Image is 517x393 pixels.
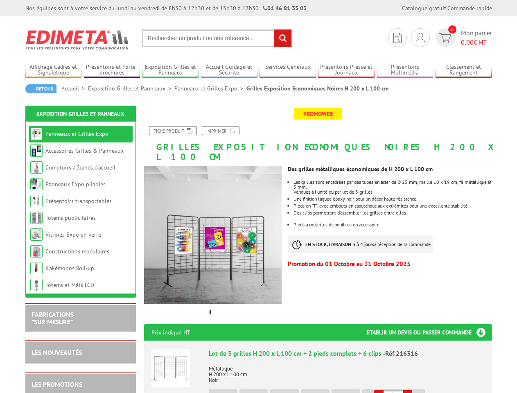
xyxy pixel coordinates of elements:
[32,348,82,357] a: LES NOUVEAUTÉS
[202,126,239,135] a: Imprimer
[448,25,456,34] span: 0
[45,130,108,138] a: Panneaux et Grilles Expo
[293,222,492,227] li: Pieds à roulettes disponibles en accessoire
[30,161,43,174] img: Comptoirs / Stands d'accueil
[45,281,94,289] a: Totems et Mâts LCD
[305,241,374,247] strong: EN STOCK, LIVRAISON 3 à 4 jours
[25,84,56,93] a: Retour
[288,235,433,253] p: à réception de la commande
[260,63,316,77] a: Services Généraux
[45,264,94,272] a: Kakémonos Roll-up
[84,63,140,77] a: Présentoirs et Porte-brochures
[144,166,282,304] img: grilles_exposition_economiques_216316_216306_216016_216116.jpg
[45,248,109,255] a: Constructions modulaires
[151,324,190,341] p: Prix indiqué HT
[88,85,174,92] a: Exposition Grilles et Panneaux
[293,180,492,190] p: Les grilles sont encadrées par des tubes en acier de Ø 25 mm, maille 10 x 19 cm, fil métallique Ø...
[45,147,124,154] a: Accessoires Grilles & Panneaux
[30,195,43,207] img: Présentoirs transportables
[263,5,307,12] strong: 01 46 81 33 03
[45,231,101,238] a: Vitrines Expo en verre
[402,4,492,12] div: |
[447,5,492,12] a: Commande rapide
[45,164,115,171] a: Comptoirs / Stands d'accueil
[30,279,43,291] img: Totems et Mâts LCD
[36,110,124,117] a: Exposition Grilles et Panneaux
[30,212,43,224] img: Totems publicitaires
[25,63,82,77] a: Affichage Cadres et Signalétique
[436,63,492,77] a: Classement et Rangement
[209,360,485,383] p: Métallique H 200 x L 100 cm Noir
[293,203,492,208] li: Pieds en "T", avec embouts en caoutchouc aux extrémités pour une excellente stabilité.
[288,165,433,173] strong: Des grilles métalliques économiques de H 200 x L 100 cm
[434,28,492,47] a: devis rapide 0 Mon panier 0,00€ HT
[377,63,433,77] a: Présentoirs Multimédia
[45,181,106,188] a: Panneaux Expo pliables
[142,29,292,47] input: Rechercher un produit ou une référence...
[32,380,82,388] a: LES PROMOTIONS
[209,349,485,358] div: Lot de 3 grilles H 200 x L 100 cm + 2 pieds complets + 6 clips -
[393,33,402,43] img: devis rapide
[30,228,43,241] img: Vitrines Expo en verre
[293,196,492,201] li: Une finition laquée époxy noir pour un décor haute résistance.
[25,25,130,55] img: Edimeta
[25,4,307,12] div: Nos équipes sont à votre service du lundi au vendredi de 8h30 à 12h30 et de 13h30 à 17h30
[402,5,446,12] a: Catalogue gratuit
[61,85,88,92] a: Accueil
[461,28,492,47] span: Mon panier
[30,128,43,140] img: Panneaux et Grilles Expo
[461,38,492,47] span: € HT
[30,245,43,257] img: Constructions modulaires
[288,262,492,267] p: Promotion du 01 Octobre au 31 Octobre 2025
[149,126,197,135] a: Fiche produit
[30,262,43,274] img: Kakémonos Roll-up
[151,349,190,387] img: Lot de 3 grilles H 200 x L 100 cm + 2 pieds complets + 6 clips
[32,310,74,326] a: FABRICATIONS"Sur Mesure"
[174,85,246,92] a: Panneaux et Grilles Expo
[45,214,96,221] a: Totems publicitaires
[201,63,257,77] a: Accueil Guidage et Sécurité
[318,63,375,77] a: Présentoirs Presse et Journaux
[30,178,43,190] img: Panneaux Expo pliables
[45,197,112,205] a: Présentoirs transportables
[416,33,425,43] img: devis rapide
[385,349,418,357] span: Réf.216316
[367,324,492,341] h3: Etablir un devis ou passer commande
[246,84,388,93] li: Grilles Exposition Economiques Noires H 200 x L 100 cm
[461,38,474,46] span: 0,00
[274,29,291,47] input: rechercher
[439,33,451,43] img: devis rapide
[30,145,43,157] img: Accessoires Grilles & Panneaux
[293,190,492,194] p: Vendues à l'unité ou par lot de 3 grilles
[142,63,199,77] a: Exposition Grilles et Panneaux
[294,108,342,120] span: Promoweb
[293,210,492,215] p: Des clips permettent d’assembler les grilles entre elles.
